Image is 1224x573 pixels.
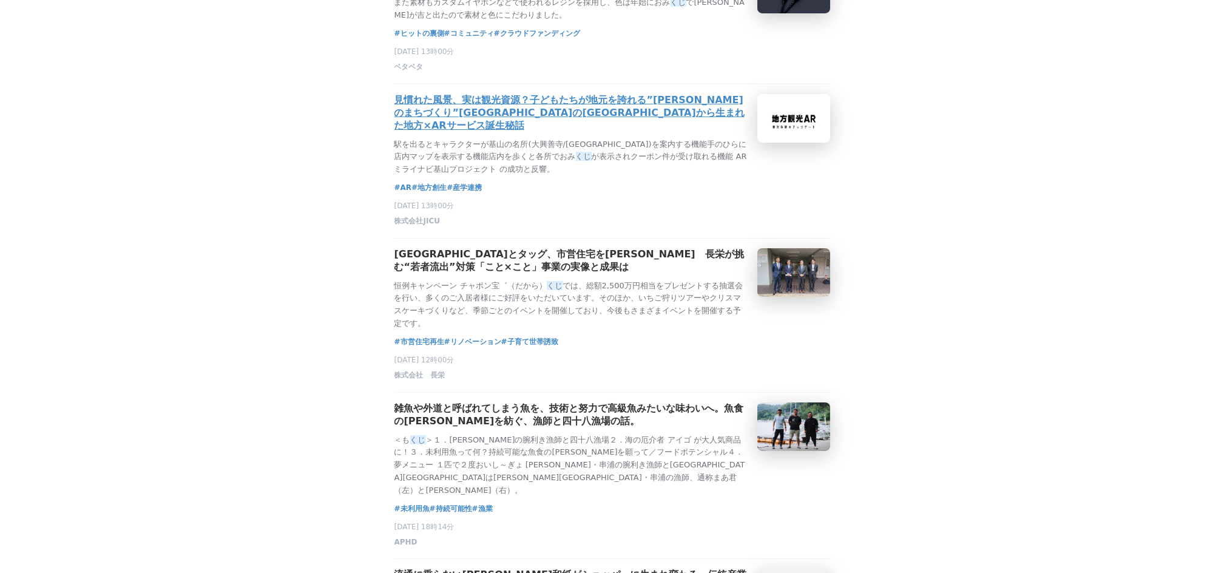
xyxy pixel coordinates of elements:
a: 雑魚や外道と呼ばれてしまう魚を、技術と努力で高級魚みたいな味わいへ。魚食の[PERSON_NAME]を紡ぐ、漁師と四十八漁場の話。＜もくじ＞１．[PERSON_NAME]の腕利き漁師と四十八漁場... [394,402,830,497]
a: #未利用魚 [394,503,430,515]
a: 見慣れた風景、実は観光資源？子どもたちが地元を誇れる”[PERSON_NAME]のまちづくり”[GEOGRAPHIC_DATA]の[GEOGRAPHIC_DATA]から生まれた地方×ARサービス... [394,94,830,176]
a: #ヒットの裏側 [394,27,444,39]
a: #持続可能性 [430,503,472,515]
em: くじ [576,152,592,161]
a: #クラウドファンディング [494,27,580,39]
a: #子育て世帯誘致 [501,336,558,348]
a: APHD [394,540,418,549]
p: ＜も ＞１．[PERSON_NAME]の腕利き漁師と四十八漁場２．海の厄介者 アイゴ が大人気商品に！３．未利用魚って何？持続可能な魚食の[PERSON_NAME]を願って／フードポテンシャル４... [394,434,748,497]
a: #市営住宅再生 [394,336,444,348]
h3: [GEOGRAPHIC_DATA]とタッグ、市営住宅を[PERSON_NAME] 長栄が挑む“若者流出”対策「こと×こと」事業の実像と成果は [394,248,748,274]
em: くじ [547,281,563,290]
p: [DATE] 18時14分 [394,522,830,532]
em: くじ [410,435,426,444]
p: 恒例キャンペーン チャポン宝゛（だから） では、総額2,500万円相当をプレゼントする抽選会を行い、多くのご入居者様にご好評をいただいています。そのほか、いちご狩りツアーやクリスマスケーキづくり... [394,280,748,330]
a: #漁業 [472,503,493,515]
h3: 見慣れた風景、実は観光資源？子どもたちが地元を誇れる”[PERSON_NAME]のまちづくり”[GEOGRAPHIC_DATA]の[GEOGRAPHIC_DATA]から生まれた地方×ARサービス... [394,94,748,132]
span: 株式会社 長栄 [394,370,445,381]
a: #コミュニティ [444,27,494,39]
a: #AR [394,181,412,194]
p: [DATE] 13時00分 [394,201,830,211]
a: ベタベタ [394,66,424,74]
a: #リノベーション [444,336,501,348]
a: [GEOGRAPHIC_DATA]とタッグ、市営住宅を[PERSON_NAME] 長栄が挑む“若者流出”対策「こと×こと」事業の実像と成果は恒例キャンペーン チャポン宝゛（だから）くじでは、総額... [394,248,830,330]
span: 株式会社JICU [394,216,440,226]
a: 株式会社 長栄 [394,374,445,382]
p: [DATE] 12時00分 [394,355,830,365]
a: #地方創生 [411,181,447,194]
p: [DATE] 13時00分 [394,47,830,57]
h3: 雑魚や外道と呼ばれてしまう魚を、技術と努力で高級魚みたいな味わいへ。魚食の[PERSON_NAME]を紡ぐ、漁師と四十八漁場の話。 [394,402,748,428]
a: 株式会社JICU [394,220,440,228]
a: #産学連携 [447,181,482,194]
span: APHD [394,537,418,548]
p: 駅を出るとキャラクターが基山の名所(大興善寺/[GEOGRAPHIC_DATA])を案内する機能手のひらに店内マップを表示する機能店内を歩くと各所でおみ が表示されクーポン件が受け取れる機能 A... [394,138,748,176]
span: ベタベタ [394,62,424,72]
